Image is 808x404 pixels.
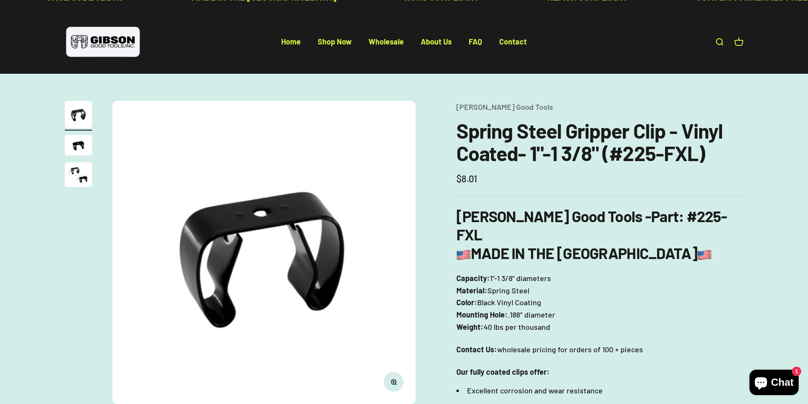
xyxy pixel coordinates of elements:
b: Capacity: [456,273,490,283]
h1: Spring Steel Gripper Clip - Vinyl Coated- 1"-1 3/8" (#225-FXL) [456,120,744,164]
span: 40 lbs per thousand [484,321,550,333]
img: Gripper clip, made & shipped from the USA! [65,101,92,128]
button: Go to item 1 [65,101,92,131]
a: Shop Now [318,37,352,47]
span: .188″ diameter [508,309,555,321]
a: About Us [421,37,452,47]
b: Material: [456,286,487,295]
a: [PERSON_NAME] Good Tools [456,102,553,111]
strong: Contact Us: [456,345,497,354]
a: FAQ [469,37,482,47]
span: Black Vinyl Coating [477,296,541,309]
button: Go to item 3 [65,162,92,189]
b: Mounting Hole: [456,310,508,319]
img: Gripper clip, made & shipped from the USA! [112,101,416,404]
img: close up of a spring steel gripper clip, tool clip, durable, secure holding, Excellent corrosion ... [65,135,92,156]
sale-price: $8.01 [456,171,477,186]
img: close up of a spring steel gripper clip, tool clip, durable, secure holding, Excellent corrosion ... [65,162,92,187]
button: Go to item 2 [65,135,92,158]
a: Wholesale [369,37,404,47]
span: Excellent corrosion and wear resistance [467,386,603,395]
b: [PERSON_NAME] Good Tools - [456,207,679,225]
a: Contact [499,37,527,47]
strong: Our fully coated clips offer: [456,367,550,376]
inbox-online-store-chat: Shopify online store chat [747,370,801,397]
b: : #225-FXL [456,207,727,243]
b: Color: [456,298,477,307]
b: Weight: [456,322,484,332]
span: 1"-1 3/8" diameters [490,272,551,284]
a: Home [281,37,301,47]
p: wholesale pricing for orders of 100 + pieces [456,343,744,356]
span: Part [651,207,679,225]
b: MADE IN THE [GEOGRAPHIC_DATA] [456,244,712,262]
span: Spring Steel [487,284,529,297]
